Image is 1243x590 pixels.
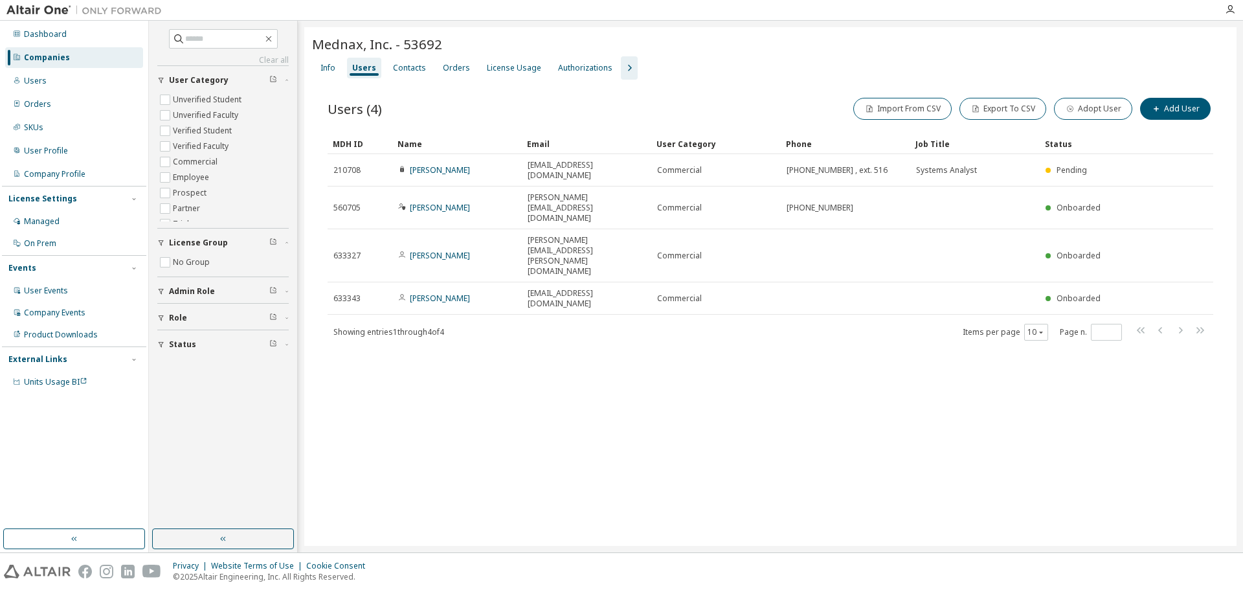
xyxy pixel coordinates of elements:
[24,99,51,109] div: Orders
[528,192,645,223] span: [PERSON_NAME][EMAIL_ADDRESS][DOMAIN_NAME]
[1060,324,1122,341] span: Page n.
[786,133,905,154] div: Phone
[24,308,85,318] div: Company Events
[173,255,212,270] label: No Group
[173,139,231,154] label: Verified Faculty
[157,277,289,306] button: Admin Role
[393,63,426,73] div: Contacts
[328,100,382,118] span: Users (4)
[24,216,60,227] div: Managed
[410,165,470,176] a: [PERSON_NAME]
[320,63,335,73] div: Info
[269,339,277,350] span: Clear filter
[24,330,98,340] div: Product Downloads
[558,63,612,73] div: Authorizations
[527,133,646,154] div: Email
[916,165,977,176] span: Systems Analyst
[157,55,289,65] a: Clear all
[787,203,853,213] span: [PHONE_NUMBER]
[487,63,541,73] div: License Usage
[173,123,234,139] label: Verified Student
[333,293,361,304] span: 633343
[1057,250,1101,261] span: Onboarded
[657,251,702,261] span: Commercial
[169,339,196,350] span: Status
[169,286,215,297] span: Admin Role
[169,313,187,323] span: Role
[853,98,952,120] button: Import From CSV
[157,304,289,332] button: Role
[306,561,373,571] div: Cookie Consent
[269,313,277,323] span: Clear filter
[24,52,70,63] div: Companies
[333,203,361,213] span: 560705
[915,133,1035,154] div: Job Title
[959,98,1046,120] button: Export To CSV
[121,565,135,578] img: linkedin.svg
[24,146,68,156] div: User Profile
[157,330,289,359] button: Status
[4,565,71,578] img: altair_logo.svg
[173,92,244,108] label: Unverified Student
[24,238,56,249] div: On Prem
[173,561,211,571] div: Privacy
[528,160,645,181] span: [EMAIL_ADDRESS][DOMAIN_NAME]
[6,4,168,17] img: Altair One
[1027,327,1045,337] button: 10
[24,76,47,86] div: Users
[24,376,87,387] span: Units Usage BI
[657,165,702,176] span: Commercial
[333,133,387,154] div: MDH ID
[1054,98,1132,120] button: Adopt User
[1140,98,1211,120] button: Add User
[1057,165,1087,176] span: Pending
[173,201,203,216] label: Partner
[8,263,36,273] div: Events
[269,238,277,248] span: Clear filter
[410,250,470,261] a: [PERSON_NAME]
[173,154,220,170] label: Commercial
[269,286,277,297] span: Clear filter
[169,75,229,85] span: User Category
[1045,133,1136,154] div: Status
[173,108,241,123] label: Unverified Faculty
[312,35,442,53] span: Mednax, Inc. - 53692
[657,293,702,304] span: Commercial
[333,165,361,176] span: 210708
[211,561,306,571] div: Website Terms of Use
[8,194,77,204] div: License Settings
[333,326,444,337] span: Showing entries 1 through 4 of 4
[443,63,470,73] div: Orders
[528,235,645,277] span: [PERSON_NAME][EMAIL_ADDRESS][PERSON_NAME][DOMAIN_NAME]
[24,169,85,179] div: Company Profile
[100,565,113,578] img: instagram.svg
[528,288,645,309] span: [EMAIL_ADDRESS][DOMAIN_NAME]
[656,133,776,154] div: User Category
[173,170,212,185] label: Employee
[24,29,67,40] div: Dashboard
[173,185,209,201] label: Prospect
[173,571,373,582] p: © 2025 Altair Engineering, Inc. All Rights Reserved.
[352,63,376,73] div: Users
[169,238,228,248] span: License Group
[657,203,702,213] span: Commercial
[8,354,67,365] div: External Links
[1057,293,1101,304] span: Onboarded
[398,133,517,154] div: Name
[1057,202,1101,213] span: Onboarded
[410,293,470,304] a: [PERSON_NAME]
[410,202,470,213] a: [PERSON_NAME]
[24,286,68,296] div: User Events
[157,229,289,257] button: License Group
[333,251,361,261] span: 633327
[269,75,277,85] span: Clear filter
[787,165,888,176] span: [PHONE_NUMBER] , ext. 516
[173,216,192,232] label: Trial
[78,565,92,578] img: facebook.svg
[963,324,1048,341] span: Items per page
[24,122,43,133] div: SKUs
[142,565,161,578] img: youtube.svg
[157,66,289,95] button: User Category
